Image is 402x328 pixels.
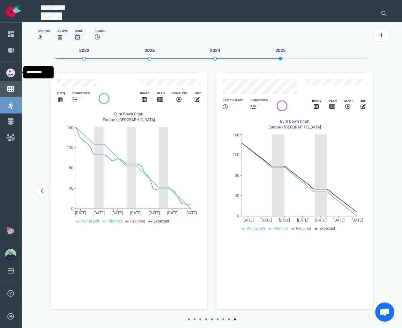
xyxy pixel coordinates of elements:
div: Sprints [38,29,50,33]
span: 2022 [79,48,89,53]
div: edit [195,91,201,96]
tspan: 40 [235,193,239,198]
tspan: [DATE] [93,211,105,215]
tspan: 80 [69,166,73,171]
span: Required [296,226,311,231]
tspan: [DATE] [333,218,345,222]
tspan: 160 [67,126,73,130]
div: Europe / [GEOGRAPHIC_DATA] [57,111,201,124]
tspan: [DATE] [149,211,160,215]
tspan: [DATE] [167,211,178,215]
tspan: [DATE] [186,211,197,215]
span: Required [130,219,145,223]
a: Board [312,99,322,111]
div: Start [344,99,353,103]
tspan: 80 [235,173,239,178]
div: Board [140,91,150,96]
div: cards total [72,91,91,96]
span: Points Left [81,219,99,223]
span: Points Left [247,226,265,231]
tspan: [DATE] [315,218,326,222]
div: slide 9 of 10 [46,68,212,314]
section: carousel-slider [46,68,378,314]
tspan: [DATE] [75,211,86,215]
tspan: 160 [233,133,239,137]
button: slide 1 bullet [186,315,192,323]
tspan: [DATE] [297,218,308,222]
tspan: [DATE] [130,211,142,215]
div: days to start [223,98,243,103]
div: Complete [172,91,187,96]
button: slide 4 bullet [203,315,209,323]
button: slide 3 bullet [197,315,203,323]
tspan: [DATE] [242,218,254,222]
div: Done [75,29,87,33]
span: Planned [273,226,288,231]
tspan: 120 [233,153,239,157]
div: Europe / [GEOGRAPHIC_DATA] [223,119,367,131]
button: slide 5 bullet [209,315,215,323]
div: Board [312,99,322,103]
tspan: 120 [67,146,73,150]
button: slide 2 bullet [192,315,197,323]
span: Burn Down Chart [114,112,144,116]
tspan: 0 [237,214,239,218]
div: Ouvrir le chat [375,302,394,322]
tspan: [DATE] [261,218,272,222]
button: slide 9 bullet [232,315,238,323]
div: Plan [329,99,337,103]
a: Board [140,91,150,103]
span: Expected [153,219,169,223]
div: edit [361,99,367,103]
span: 2024 [210,48,220,53]
tspan: [DATE] [279,218,290,222]
button: slide 6 bullet [215,315,220,323]
div: [DATE] [57,91,65,96]
span: Burn Down Chart [280,119,309,124]
div: slide 10 of 10 [212,68,378,314]
span: 2023 [145,48,155,53]
button: slide 8 bullet [226,315,232,323]
tspan: 40 [69,186,73,191]
div: Plan [157,91,165,96]
button: slide 7 bullet [220,315,226,323]
tspan: [DATE] [352,218,363,222]
tspan: [DATE] [112,211,123,215]
span: Planned [108,219,122,223]
span: 2025 [275,48,286,53]
div: Active [58,29,68,33]
tspan: 0 [71,207,73,211]
div: Planed [95,29,106,33]
span: Expected [319,226,335,231]
div: cards total [250,98,269,103]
